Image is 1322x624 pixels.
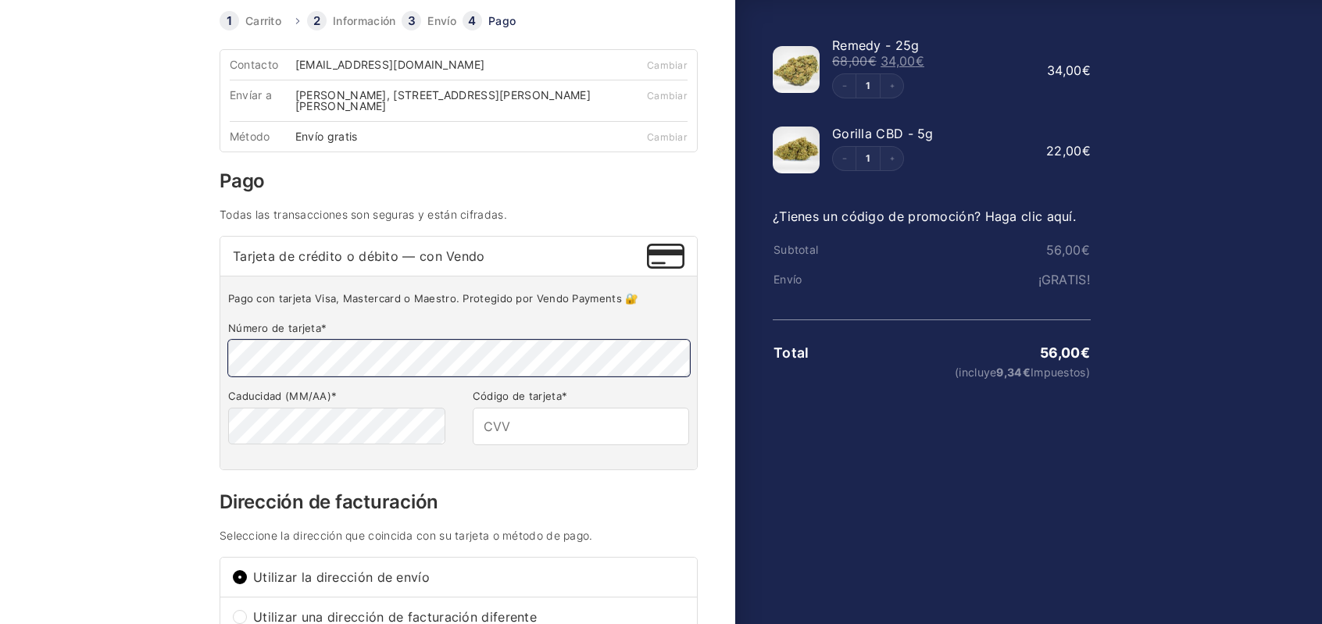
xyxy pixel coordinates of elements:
[253,571,684,583] span: Utilizar la dirección de envío
[832,126,934,141] span: Gorilla CBD - 5g
[220,493,698,512] h3: Dirección de facturación
[647,90,688,102] a: Cambiar
[295,90,612,112] div: [PERSON_NAME], [STREET_ADDRESS][PERSON_NAME][PERSON_NAME]
[881,53,924,69] bdi: 34,00
[647,244,684,269] img: Tarjeta de crédito o débito — con Vendo
[647,131,688,143] a: Cambiar
[996,365,1031,379] span: 9,34
[916,53,924,69] span: €
[230,131,295,142] div: Método
[1081,242,1090,258] span: €
[228,390,445,403] label: Caducidad (MM/AA)
[880,147,903,170] button: Increment
[1082,62,1091,78] span: €
[1046,143,1091,159] bdi: 22,00
[833,147,856,170] button: Decrement
[832,37,920,53] span: Remedy - 25g
[773,273,879,286] th: Envío
[1046,242,1090,258] bdi: 56,00
[220,209,698,220] h4: Todas las transacciones son seguras y están cifradas.
[427,16,456,27] a: Envío
[856,81,880,91] a: Edit
[833,74,856,98] button: Decrement
[773,209,1076,224] a: ¿Tienes un código de promoción? Haga clic aquí.
[245,16,281,27] a: Carrito
[773,244,879,256] th: Subtotal
[473,408,689,445] input: CVV
[880,367,1090,378] small: (incluye Impuestos)
[228,322,689,335] label: Número de tarjeta
[230,59,295,70] div: Contacto
[856,154,880,163] a: Edit
[880,74,903,98] button: Increment
[333,16,395,27] a: Información
[220,530,698,541] h4: Seleccione la dirección que coincida con su tarjeta o método de pago.
[1023,365,1031,379] span: €
[647,59,688,71] a: Cambiar
[233,250,647,262] span: Tarjeta de crédito o débito — con Vendo
[295,131,369,142] div: Envío gratis
[1047,62,1091,78] bdi: 34,00
[488,16,516,27] a: Pago
[1040,344,1090,361] bdi: 56,00
[1081,344,1090,361] span: €
[773,345,879,361] th: Total
[473,390,689,403] label: Código de tarjeta
[1082,143,1091,159] span: €
[868,53,877,69] span: €
[832,53,877,69] bdi: 68,00
[879,273,1091,287] td: ¡GRATIS!
[295,59,495,70] div: [EMAIL_ADDRESS][DOMAIN_NAME]
[220,172,698,191] h3: Pago
[228,292,689,305] p: Pago con tarjeta Visa, Mastercard o Maestro. Protegido por Vendo Payments 🔐
[230,90,295,112] div: Envíar a
[253,611,684,623] span: Utilizar una dirección de facturación diferente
